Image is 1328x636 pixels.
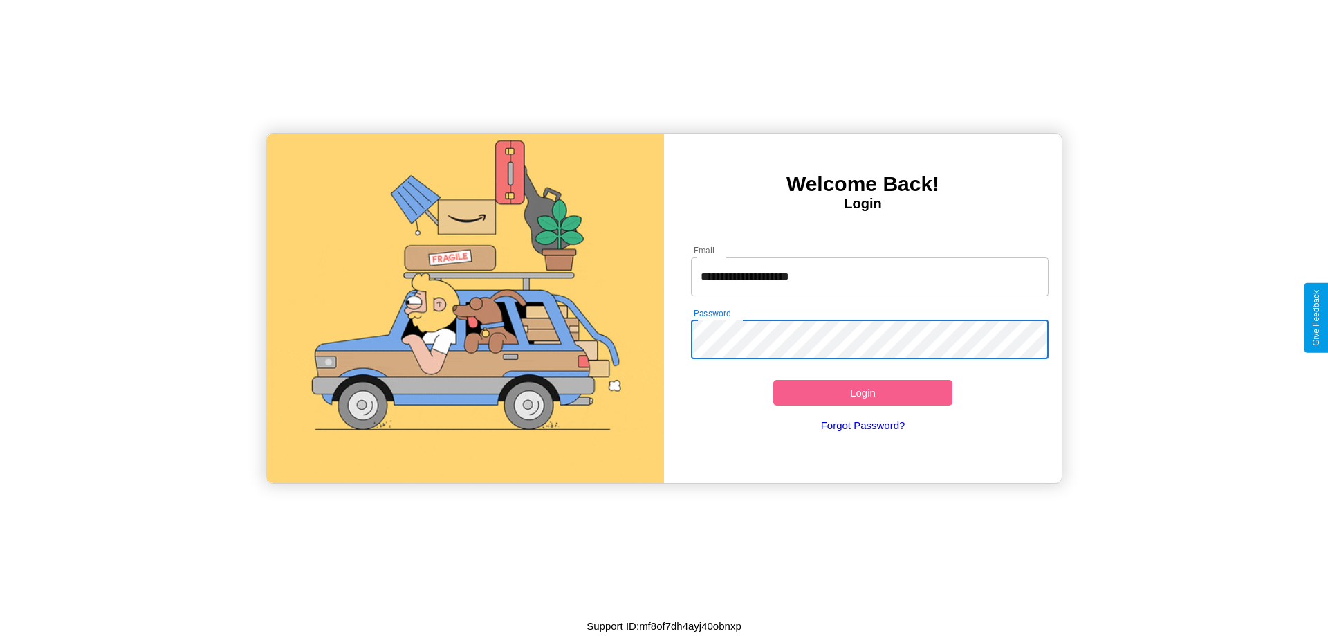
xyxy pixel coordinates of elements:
label: Email [694,244,715,256]
div: Give Feedback [1311,290,1321,346]
a: Forgot Password? [684,406,1042,445]
h3: Welcome Back! [664,172,1062,196]
h4: Login [664,196,1062,212]
p: Support ID: mf8of7dh4ayj40obnxp [587,617,741,635]
img: gif [266,134,664,483]
label: Password [694,307,730,319]
button: Login [773,380,952,406]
